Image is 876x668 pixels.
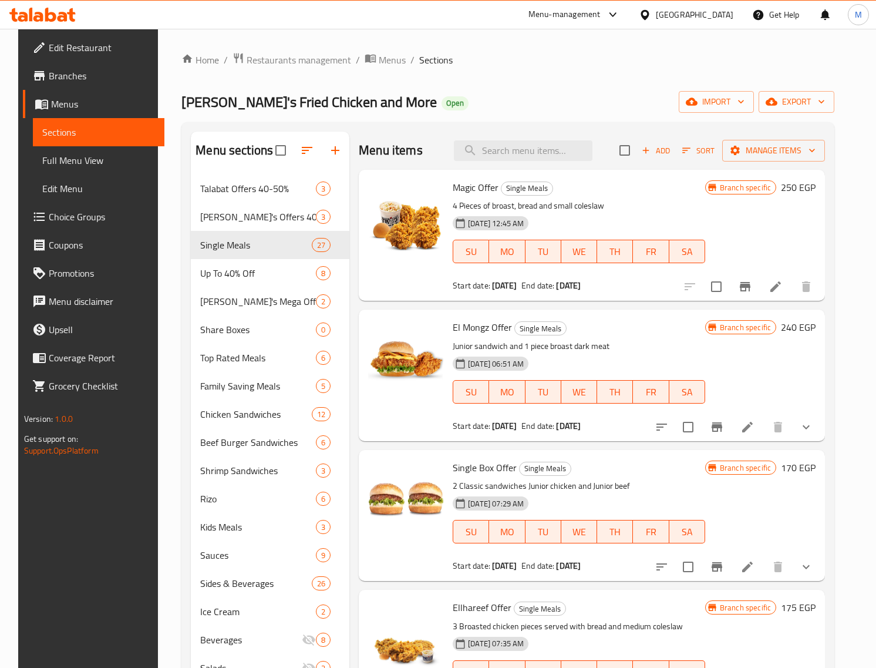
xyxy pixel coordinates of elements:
[312,407,331,421] div: items
[316,296,330,307] span: 2
[316,210,331,224] div: items
[494,384,520,401] span: MO
[356,53,360,67] li: /
[365,52,406,68] a: Menus
[410,53,415,67] li: /
[181,53,219,67] a: Home
[191,626,349,654] div: Beverages8
[556,278,581,293] b: [DATE]
[191,203,349,231] div: [PERSON_NAME]'s Offers 40-50% Off3
[561,520,597,543] button: WE
[200,379,316,393] span: Family Saving Meals
[200,407,312,421] div: Chicken Sandwiches
[312,578,330,589] span: 26
[191,231,349,259] div: Single Meals27
[453,558,490,573] span: Start date:
[316,183,330,194] span: 3
[312,576,331,590] div: items
[23,231,164,259] a: Coupons
[224,53,228,67] li: /
[715,182,776,193] span: Branch specific
[316,435,331,449] div: items
[453,318,512,336] span: El Mongz Offer
[675,142,722,160] span: Sort items
[792,413,820,441] button: show more
[453,339,705,354] p: Junior sandwich and 1 piece broast dark meat
[799,420,813,434] svg: Show Choices
[674,384,700,401] span: SA
[501,182,552,195] span: Single Meals
[637,142,675,160] span: Add item
[316,492,331,506] div: items
[181,89,437,115] span: [PERSON_NAME]'s Fried Chicken and More
[191,428,349,456] div: Beef Burger Sandwiches6
[191,485,349,513] div: Rizo6
[492,278,517,293] b: [DATE]
[602,243,628,260] span: TH
[379,53,406,67] span: Menus
[561,380,597,404] button: WE
[656,8,733,21] div: [GEOGRAPHIC_DATA]
[453,479,705,494] p: 2 Classic sandwiches Junior chicken and Junior beef
[316,268,330,279] span: 8
[561,240,597,263] button: WE
[669,240,705,263] button: SA
[316,266,331,280] div: items
[453,278,490,293] span: Start date:
[597,240,633,263] button: TH
[530,384,557,401] span: TU
[302,633,316,647] svg: Inactive section
[602,384,628,401] span: TH
[514,321,567,335] div: Single Meals
[492,418,517,434] b: [DATE]
[453,459,517,476] span: Single Box Offer
[494,523,520,541] span: MO
[638,523,664,541] span: FR
[51,97,155,111] span: Menus
[764,553,792,581] button: delete
[24,411,53,427] span: Version:
[191,597,349,626] div: Ice Cream2
[200,182,316,196] span: Talabat Offers 40-50%
[49,69,155,83] span: Branches
[233,52,351,68] a: Restaurants management
[419,53,453,67] span: Sections
[679,142,717,160] button: Sort
[638,384,664,401] span: FR
[368,319,443,394] img: El Mongz Offer
[33,146,164,174] a: Full Menu View
[501,182,553,196] div: Single Meals
[316,633,331,647] div: items
[23,315,164,344] a: Upsell
[453,199,705,213] p: 4 Pieces of broast, bread and small coleslaw
[453,240,489,263] button: SU
[781,319,816,335] h6: 240 EGP
[191,513,349,541] div: Kids Meals3
[316,635,330,646] span: 8
[191,259,349,287] div: Up To 40% Off8
[669,520,705,543] button: SA
[781,599,816,616] h6: 175 EGP
[200,520,316,534] span: Kids Meals
[23,203,164,231] a: Choice Groups
[676,415,700,439] span: Select to update
[200,238,312,252] span: Single Meals
[799,560,813,574] svg: Show Choices
[855,8,862,21] span: M
[23,33,164,62] a: Edit Restaurant
[521,418,554,434] span: End date:
[200,435,316,449] div: Beef Burger Sandwiches
[23,62,164,90] a: Branches
[23,287,164,315] a: Menu disclaimer
[640,144,672,157] span: Add
[556,418,581,434] b: [DATE]
[525,240,561,263] button: TU
[612,138,637,163] span: Select section
[316,465,330,476] span: 3
[442,96,469,110] div: Open
[715,462,776,474] span: Branch specific
[191,315,349,344] div: Share Boxes0
[200,492,316,506] div: Rizo
[49,238,155,252] span: Coupons
[200,351,316,365] span: Top Rated Meals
